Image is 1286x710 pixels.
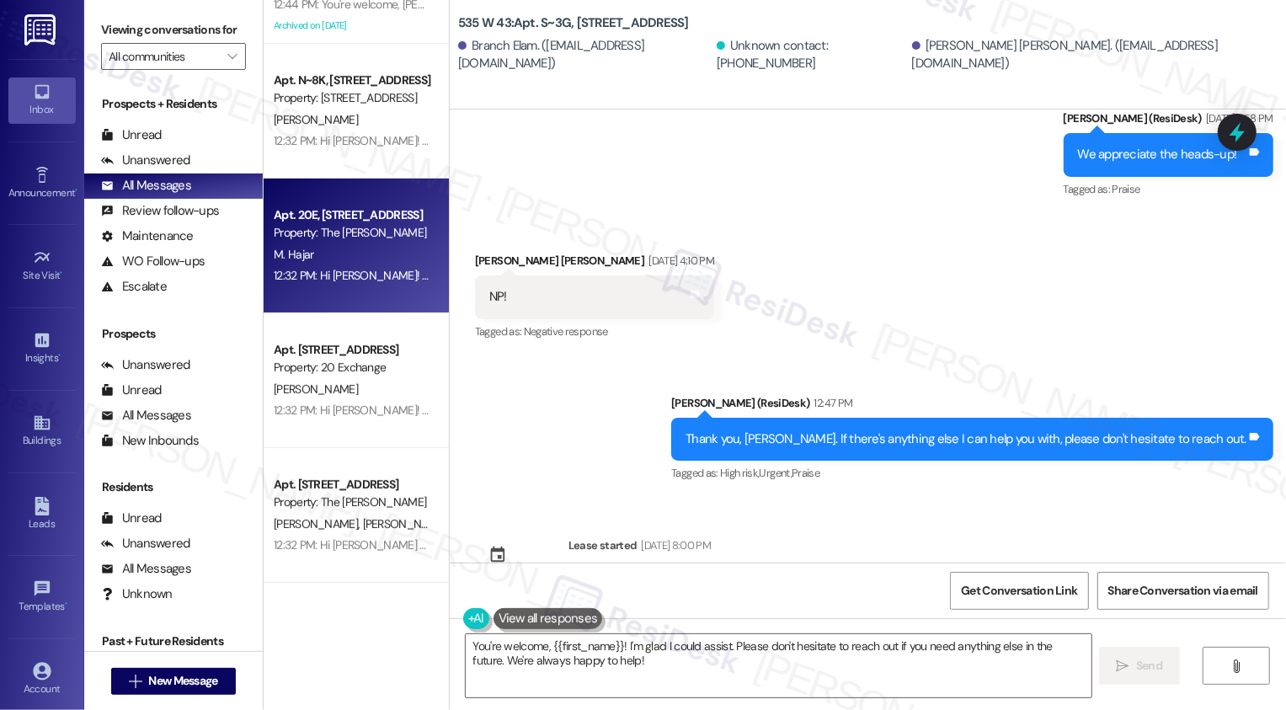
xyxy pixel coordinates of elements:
[686,430,1246,448] div: Thank you, [PERSON_NAME]. If there's anything else I can help you with, please don't hesitate to ...
[1117,659,1129,673] i: 
[8,492,76,537] a: Leads
[274,476,430,494] div: Apt. [STREET_ADDRESS]
[671,394,1273,418] div: [PERSON_NAME] (ResiDesk)
[101,227,194,245] div: Maintenance
[1108,582,1258,600] span: Share Conversation via email
[101,585,173,603] div: Unknown
[637,537,711,554] div: [DATE] 8:00 PM
[227,50,237,63] i: 
[84,633,263,650] div: Past + Future Residents
[274,359,430,376] div: Property: 20 Exchange
[101,177,191,195] div: All Messages
[274,382,358,397] span: [PERSON_NAME]
[458,37,712,73] div: Branch Elam. ([EMAIL_ADDRESS][DOMAIN_NAME])
[8,77,76,123] a: Inbox
[65,598,67,610] span: •
[75,184,77,196] span: •
[274,89,430,107] div: Property: [STREET_ADDRESS]
[148,672,217,690] span: New Message
[84,95,263,113] div: Prospects + Residents
[760,466,792,480] span: Urgent ,
[568,537,638,554] div: Lease started
[1113,182,1140,196] span: Praise
[274,112,358,127] span: [PERSON_NAME]
[101,535,190,553] div: Unanswered
[101,202,219,220] div: Review follow-ups
[8,574,76,620] a: Templates •
[1064,177,1273,201] div: Tagged as:
[8,243,76,289] a: Site Visit •
[274,224,430,242] div: Property: The [PERSON_NAME]
[274,247,313,262] span: M. Hajar
[717,37,908,73] div: Unknown contact: [PHONE_NUMBER]
[129,675,141,688] i: 
[101,17,246,43] label: Viewing conversations for
[58,350,61,361] span: •
[84,478,263,496] div: Residents
[524,324,608,339] span: Negative response
[84,325,263,343] div: Prospects
[1064,109,1273,133] div: [PERSON_NAME] (ResiDesk)
[792,466,819,480] span: Praise
[1099,647,1181,685] button: Send
[1230,659,1243,673] i: 
[272,15,431,36] div: Archived on [DATE]
[274,206,430,224] div: Apt. 20E, [STREET_ADDRESS]
[24,14,59,45] img: ResiDesk Logo
[475,319,714,344] div: Tagged as:
[101,278,167,296] div: Escalate
[61,267,63,279] span: •
[8,408,76,454] a: Buildings
[101,152,190,169] div: Unanswered
[111,668,236,695] button: New Message
[362,516,446,531] span: [PERSON_NAME]
[274,516,363,531] span: [PERSON_NAME]
[810,394,853,412] div: 12:47 PM
[101,560,191,578] div: All Messages
[101,382,162,399] div: Unread
[1097,572,1269,610] button: Share Conversation via email
[274,72,430,89] div: Apt. N~8K, [STREET_ADDRESS]
[101,432,199,450] div: New Inbounds
[950,572,1088,610] button: Get Conversation Link
[912,37,1273,73] div: [PERSON_NAME] [PERSON_NAME]. ([EMAIL_ADDRESS][DOMAIN_NAME])
[8,326,76,371] a: Insights •
[466,634,1091,697] textarea: You're welcome, {{first_name}}! I'm glad I could assist. Please don't hesitate to reach out if yo...
[644,252,714,270] div: [DATE] 4:10 PM
[1136,657,1162,675] span: Send
[274,341,430,359] div: Apt. [STREET_ADDRESS]
[8,657,76,702] a: Account
[458,14,689,32] b: 535 W 43: Apt. S~3G, [STREET_ADDRESS]
[101,253,205,270] div: WO Follow-ups
[274,494,430,511] div: Property: The [PERSON_NAME]
[489,288,507,306] div: NP!
[720,466,760,480] span: High risk ,
[475,252,714,275] div: [PERSON_NAME] [PERSON_NAME]
[101,356,190,374] div: Unanswered
[671,461,1273,485] div: Tagged as:
[109,43,219,70] input: All communities
[1202,109,1273,127] div: [DATE] 2:58 PM
[1078,146,1237,163] div: We appreciate the heads-up!
[101,510,162,527] div: Unread
[101,407,191,424] div: All Messages
[101,126,162,144] div: Unread
[961,582,1077,600] span: Get Conversation Link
